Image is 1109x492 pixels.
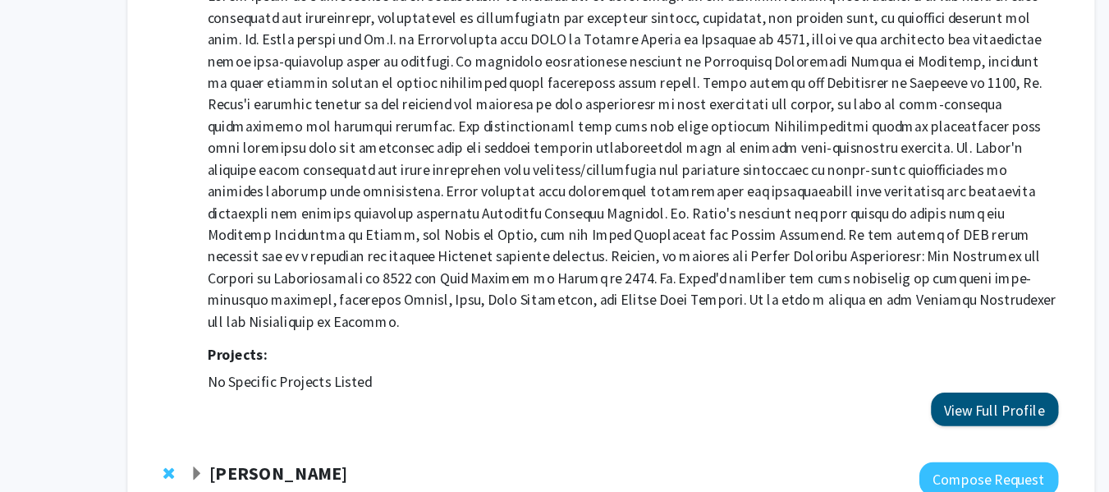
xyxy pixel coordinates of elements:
strong: [PERSON_NAME] [190,463,316,484]
button: View Full Profile [845,401,961,431]
span: Remove Wolfgang Losert from bookmarks [149,467,158,481]
i: Animal & Avian Sciences [264,7,392,24]
span: Expand Wolfgang Losert Bookmark [172,468,186,481]
strong: Department: [188,7,264,24]
p: Lorem Ipsum do s ametconse ad eli Seddoeiusm te Incididu utl et doloremagn ali eni adminimveniamq... [188,30,960,346]
iframe: Chat [12,418,70,480]
span: No Specific Projects Listed [188,383,337,399]
strong: Projects: [188,358,242,375]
